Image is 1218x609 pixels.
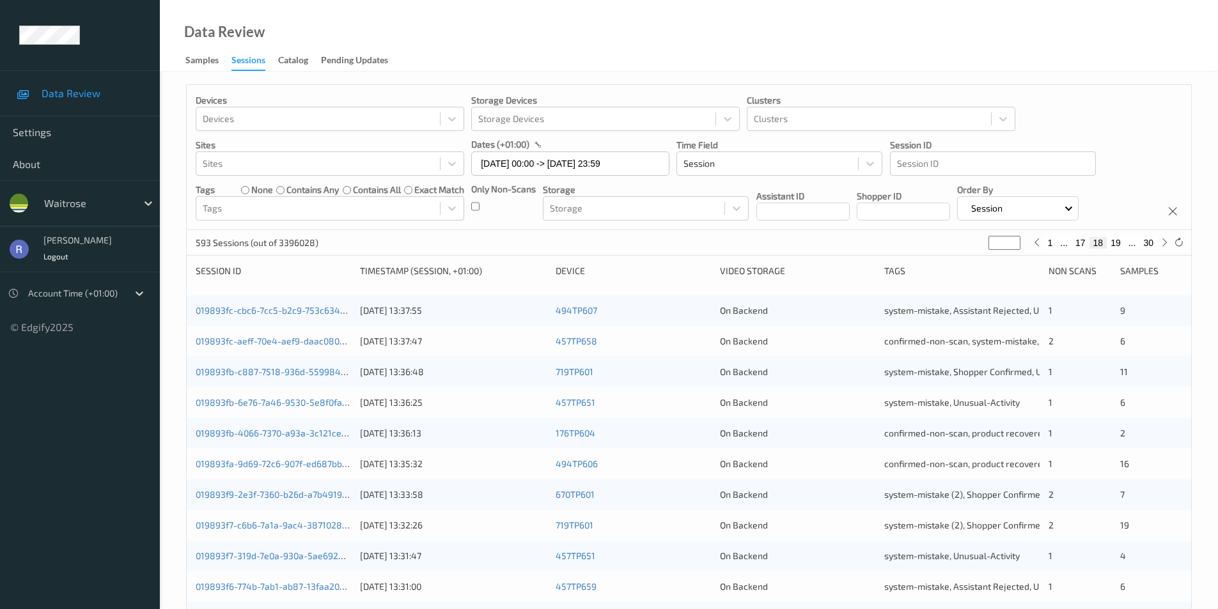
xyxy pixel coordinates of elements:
p: Only Non-Scans [471,183,536,196]
span: 2 [1120,428,1125,438]
p: Assistant ID [756,190,850,203]
div: [DATE] 13:35:32 [360,458,547,470]
a: Sessions [231,52,278,71]
button: 19 [1107,237,1125,249]
a: 019893f7-c6b6-7a1a-9ac4-38710282c79a [196,520,366,530]
a: 670TP601 [556,489,595,500]
a: 019893fc-cbc6-7cc5-b2c9-753c634dccae [196,305,364,316]
div: Timestamp (Session, +01:00) [360,265,547,277]
button: 30 [1139,237,1157,249]
span: 1 [1049,550,1052,561]
span: 1 [1049,366,1052,377]
a: 494TP607 [556,305,597,316]
div: [DATE] 13:36:13 [360,427,547,440]
button: 1 [1044,237,1057,249]
div: On Backend [720,580,875,593]
span: 9 [1120,305,1125,316]
div: Video Storage [720,265,875,277]
button: ... [1125,237,1140,249]
div: [DATE] 13:32:26 [360,519,547,532]
span: confirmed-non-scan, product recovered, recovered product, Shopper Confirmed [884,458,1210,469]
label: exact match [414,183,464,196]
div: Device [556,265,711,277]
a: 019893fb-6e76-7a46-9530-5e8f0fa42fa1 [196,397,365,408]
label: contains all [353,183,401,196]
span: system-mistake, Unusual-Activity [884,397,1020,408]
div: Catalog [278,54,308,70]
span: 1 [1049,581,1052,592]
label: contains any [286,183,339,196]
a: 019893f6-774b-7ab1-ab87-13faa20e5055 [196,581,365,592]
div: On Backend [720,519,875,532]
a: 494TP606 [556,458,598,469]
span: 19 [1120,520,1129,530]
p: Sites [196,139,464,151]
p: Storage Devices [471,94,740,107]
span: system-mistake, Unusual-Activity [884,550,1020,561]
button: 18 [1089,237,1107,249]
p: Session ID [890,139,1096,151]
a: 176TP604 [556,428,595,438]
a: 019893fa-9d69-72c6-907f-ed687bbb33d7 [196,458,367,469]
p: Devices [196,94,464,107]
span: system-mistake, Assistant Rejected, Unusual-Activity [884,305,1100,316]
a: 019893fb-c887-7518-936d-5599844c761b [196,366,370,377]
p: Session [967,202,1007,215]
p: Storage [543,183,749,196]
div: [DATE] 13:31:47 [360,550,547,562]
div: Samples [1120,265,1182,277]
div: [DATE] 13:36:25 [360,396,547,409]
div: Pending Updates [321,54,388,70]
span: 1 [1049,428,1052,438]
span: system-mistake (2), Shopper Confirmed, Assistant Confirmed, Picklist item alert (2) [884,489,1218,500]
div: On Backend [720,427,875,440]
p: Shopper ID [857,190,950,203]
div: On Backend [720,335,875,348]
div: Data Review [184,26,265,38]
a: 457TP651 [556,397,595,408]
div: On Backend [720,550,875,562]
div: Sessions [231,54,265,71]
a: Samples [185,52,231,70]
div: Tags [884,265,1040,277]
span: 4 [1120,550,1126,561]
a: 457TP658 [556,335,597,346]
span: 6 [1120,335,1125,346]
div: On Backend [720,304,875,317]
div: [DATE] 13:31:00 [360,580,547,593]
span: 1 [1049,397,1052,408]
span: 6 [1120,397,1125,408]
span: 6 [1120,581,1125,592]
a: Catalog [278,52,321,70]
span: confirmed-non-scan, product recovered, recovered product, Shopper Confirmed [884,428,1210,438]
a: 019893f7-319d-7e0a-930a-5ae692477423 [196,550,369,561]
p: Order By [957,183,1079,196]
span: system-mistake (2), Shopper Confirmed, Assistant Rejected, Picklist item alert (2) [884,520,1212,530]
a: Pending Updates [321,52,401,70]
div: [DATE] 13:36:48 [360,366,547,378]
div: On Backend [720,396,875,409]
button: ... [1056,237,1072,249]
div: On Backend [720,366,875,378]
p: 593 Sessions (out of 3396028) [196,236,318,249]
a: 019893fc-aeff-70e4-aef9-daac0807e9d8 [196,335,365,346]
div: Non Scans [1049,265,1111,277]
div: Samples [185,54,219,70]
div: [DATE] 13:37:55 [360,304,547,317]
span: 11 [1120,366,1128,377]
p: dates (+01:00) [471,138,529,151]
span: 1 [1049,458,1052,469]
span: 2 [1049,520,1054,530]
div: [DATE] 13:37:47 [360,335,547,348]
p: Time Field [676,139,882,151]
span: 2 [1049,335,1054,346]
a: 719TP601 [556,366,593,377]
a: 457TP651 [556,550,595,561]
span: 16 [1120,458,1129,469]
span: system-mistake, Shopper Confirmed, Unusual-Activity [884,366,1102,377]
label: none [251,183,273,196]
div: Session ID [196,265,351,277]
span: 2 [1049,489,1054,500]
p: Clusters [747,94,1015,107]
a: 457TP659 [556,581,597,592]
